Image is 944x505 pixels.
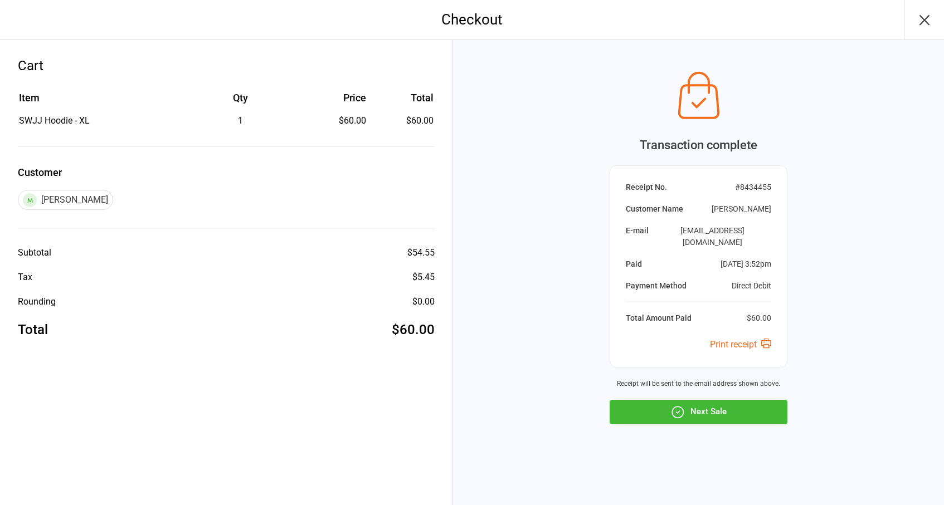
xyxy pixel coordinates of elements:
div: Direct Debit [732,280,771,292]
div: 1 [183,114,298,128]
td: $60.00 [371,114,434,128]
a: Print receipt [710,339,771,350]
div: Transaction complete [610,136,787,154]
span: SWJJ Hoodie - XL [19,115,90,126]
div: # 8434455 [735,182,771,193]
div: Customer Name [626,203,683,215]
div: $60.00 [392,320,435,340]
div: Subtotal [18,246,51,259]
div: $60.00 [747,312,771,324]
div: Receipt No. [626,182,667,193]
div: Receipt will be sent to the email address shown above. [610,379,787,389]
th: Total [371,90,434,113]
div: $5.45 [412,271,435,284]
div: Payment Method [626,280,687,292]
div: Tax [18,271,32,284]
div: Total Amount Paid [626,312,692,324]
div: Rounding [18,295,56,308]
div: Price [299,90,366,105]
div: Paid [626,258,642,270]
div: $60.00 [299,114,366,128]
div: Cart [18,56,435,76]
div: $54.55 [407,246,435,259]
div: $0.00 [412,295,435,308]
div: [EMAIL_ADDRESS][DOMAIN_NAME] [653,225,771,248]
div: [PERSON_NAME] [712,203,771,215]
div: [PERSON_NAME] [18,190,113,210]
div: [DATE] 3:52pm [721,258,771,270]
th: Item [19,90,182,113]
th: Qty [183,90,298,113]
label: Customer [18,165,435,180]
div: E-mail [626,225,649,248]
button: Next Sale [610,400,787,424]
div: Total [18,320,48,340]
